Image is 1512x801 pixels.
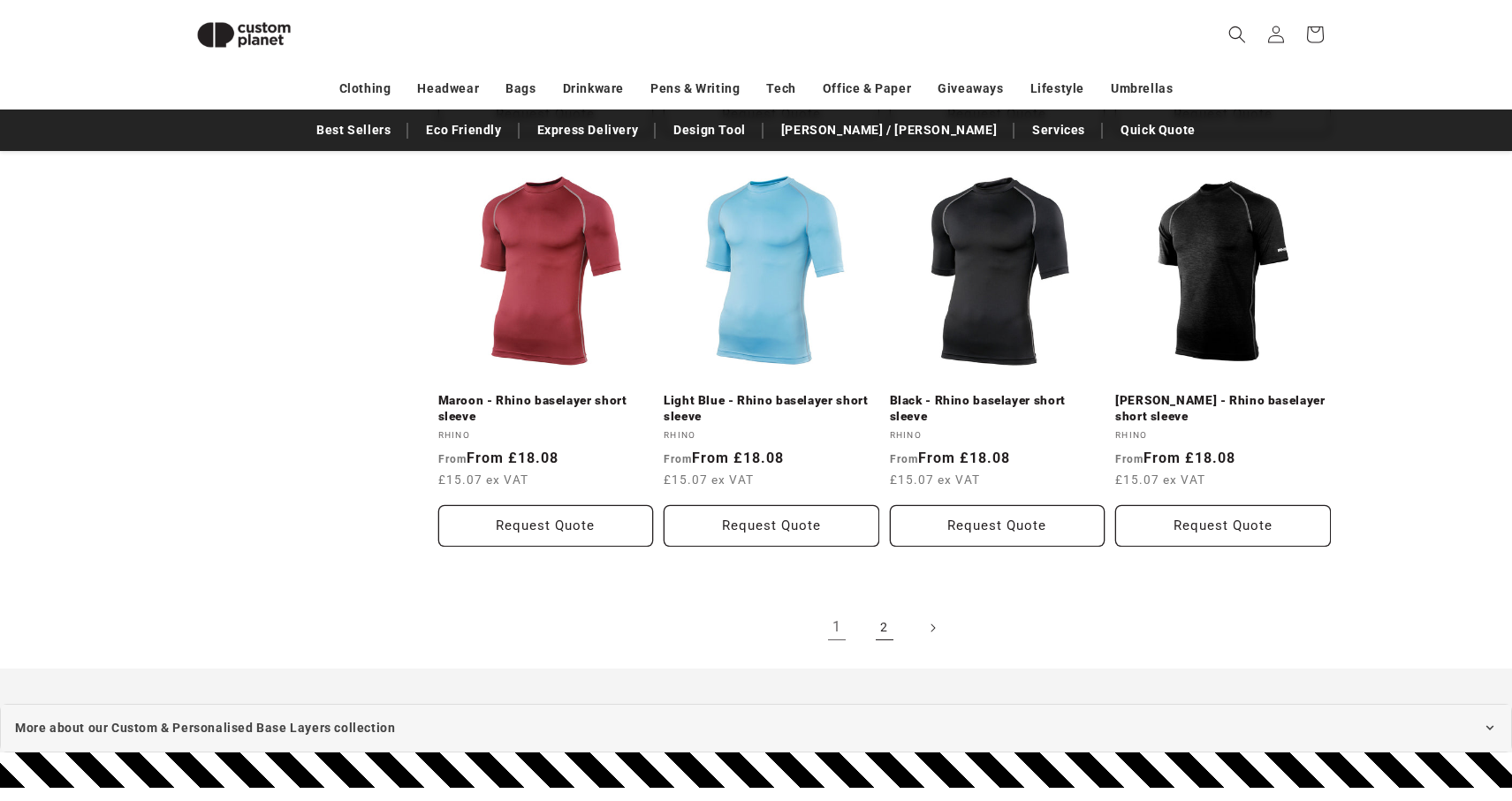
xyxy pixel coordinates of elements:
a: Services [1023,115,1094,146]
a: Lifestyle [1030,73,1084,104]
a: Office & Paper [823,73,911,104]
button: Request Quote [438,505,654,547]
a: Drinkware [563,73,624,104]
a: Page 1 [817,608,856,647]
nav: Pagination [438,608,1331,647]
a: Design Tool [665,115,755,146]
a: Black - Rhino baselayer short sleeve [890,393,1106,424]
summary: Search [1218,15,1257,54]
span: More about our Custom & Personalised Base Layers collection [15,717,395,739]
button: Request Quote [1115,505,1331,547]
a: Clothing [339,73,391,104]
iframe: Chat Widget [1209,610,1512,801]
a: Pens & Writing [650,73,740,104]
a: [PERSON_NAME] / [PERSON_NAME] [772,115,1006,146]
button: Request Quote [664,505,879,547]
a: Next page [913,608,952,647]
a: Giveaways [938,73,1003,104]
a: Bags [505,73,536,104]
a: Best Sellers [308,115,399,146]
a: [PERSON_NAME] - Rhino baselayer short sleeve [1115,393,1331,424]
a: Umbrellas [1111,73,1173,104]
a: Express Delivery [528,115,648,146]
a: Tech [766,73,795,104]
a: Page 2 [865,608,904,647]
a: Light Blue - Rhino baselayer short sleeve [664,393,879,424]
button: Request Quote [890,505,1106,547]
img: Custom Planet [182,7,306,63]
a: Headwear [417,73,479,104]
a: Maroon - Rhino baselayer short sleeve [438,393,654,424]
a: Eco Friendly [417,115,510,146]
a: Quick Quote [1112,115,1204,146]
